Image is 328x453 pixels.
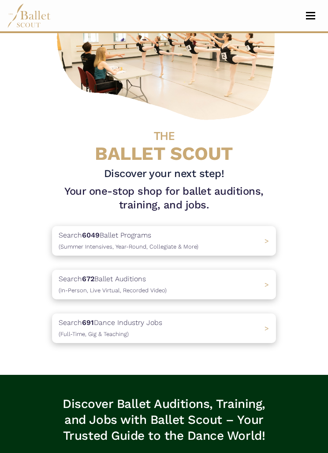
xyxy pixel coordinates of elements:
a: Search672Ballet Auditions(In-Person, Live Virtual, Recorded Video) > [52,270,276,299]
button: Toggle navigation [300,11,321,20]
h3: Discover your next step! [52,167,276,181]
p: Search Dance Industry Jobs [59,317,162,340]
span: > [265,237,269,245]
h1: Your one-stop shop for ballet auditions, training, and jobs. [52,185,276,212]
b: 691 [82,318,94,327]
span: > [265,324,269,332]
h3: Discover Ballet Auditions, Training, and Jobs with Ballet Scout – Your Trusted Guide to the Dance... [52,396,276,444]
h4: BALLET SCOUT [52,124,276,164]
span: THE [154,129,175,143]
p: Search Ballet Auditions [59,273,167,296]
span: (Full-Time, Gig & Teaching) [59,331,129,337]
a: Search691Dance Industry Jobs(Full-Time, Gig & Teaching) > [52,313,276,343]
b: 672 [82,275,94,283]
span: > [265,280,269,289]
b: 6049 [82,231,100,239]
p: Search Ballet Programs [59,230,198,252]
a: Search6049Ballet Programs(Summer Intensives, Year-Round, Collegiate & More)> [52,226,276,256]
span: (In-Person, Live Virtual, Recorded Video) [59,287,167,294]
span: (Summer Intensives, Year-Round, Collegiate & More) [59,243,198,250]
